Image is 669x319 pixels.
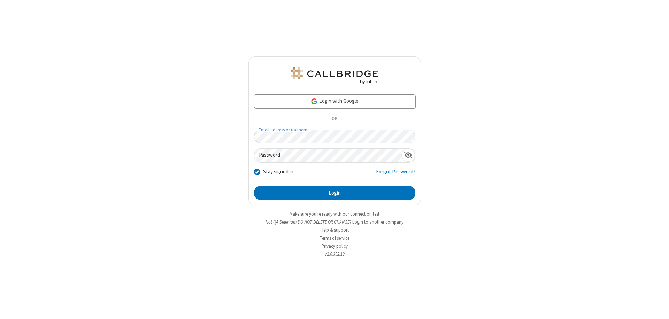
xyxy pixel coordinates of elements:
button: Login [254,186,415,200]
a: Terms of service [320,235,349,241]
button: Login to another company [352,219,403,225]
div: Show password [401,149,415,162]
img: QA Selenium DO NOT DELETE OR CHANGE [289,67,380,84]
a: Make sure you're ready with our connection test [290,211,379,217]
li: v2.6.352.12 [248,251,421,257]
span: OR [329,114,340,124]
a: Privacy policy [322,243,348,249]
li: Not QA Selenium DO NOT DELETE OR CHANGE? [248,219,421,225]
input: Password [254,149,401,162]
img: google-icon.png [310,98,318,105]
a: Forgot Password? [376,168,415,181]
a: Help & support [321,227,349,233]
input: Email address or username [254,130,415,143]
a: Login with Google [254,94,415,108]
label: Stay signed in [263,168,293,176]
